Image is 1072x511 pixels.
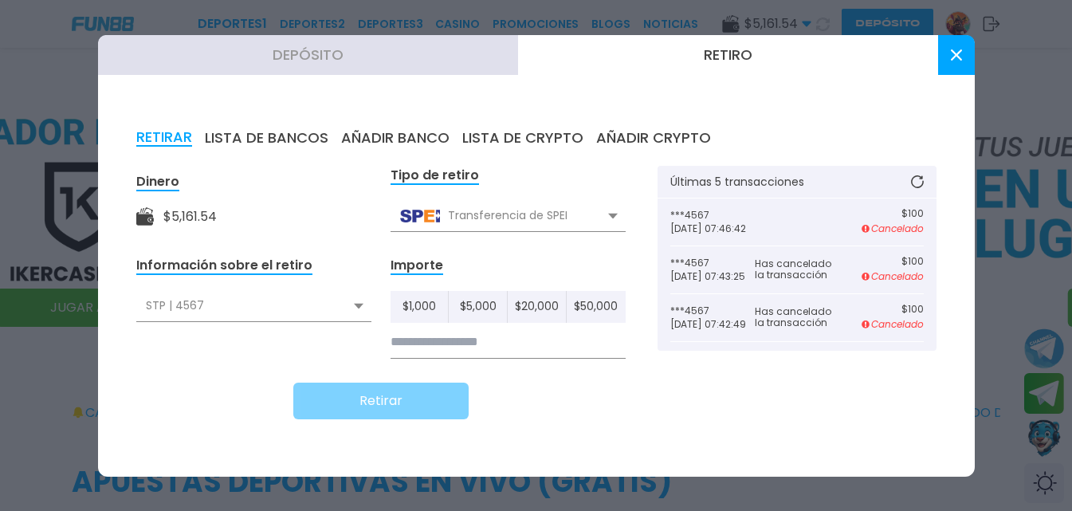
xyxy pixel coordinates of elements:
[205,129,328,147] button: LISTA DE BANCOS
[670,223,797,234] p: [DATE] 07:46:42
[293,383,469,419] button: Retirar
[670,176,804,187] p: Últimas 5 transacciones
[136,129,192,147] button: RETIRAR
[341,129,450,147] button: AÑADIR BANCO
[862,222,924,236] p: Cancelado
[136,173,179,191] div: Dinero
[400,210,440,222] img: Transferencia de SPEI
[391,291,450,323] button: $1,000
[862,317,924,332] p: Cancelado
[462,129,583,147] button: LISTA DE CRYPTO
[136,257,312,275] div: Información sobre el retiro
[163,207,217,226] div: $ 5,161.54
[862,269,924,284] p: Cancelado
[755,306,839,328] p: Has cancelado la transacción
[670,319,755,330] p: [DATE] 07:42:49
[862,208,924,219] p: $ 100
[391,201,626,231] div: Transferencia de SPEI
[567,291,625,323] button: $50,000
[670,271,755,282] p: [DATE] 07:43:25
[862,256,924,267] p: $ 100
[98,35,518,75] button: Depósito
[391,167,479,185] div: Tipo de retiro
[596,129,711,147] button: AÑADIR CRYPTO
[755,258,839,281] p: Has cancelado la transacción
[518,35,938,75] button: Retiro
[136,291,371,321] div: STP | 4567
[508,291,567,323] button: $20,000
[391,257,443,275] div: Importe
[449,291,508,323] button: $5,000
[862,304,924,315] p: $ 100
